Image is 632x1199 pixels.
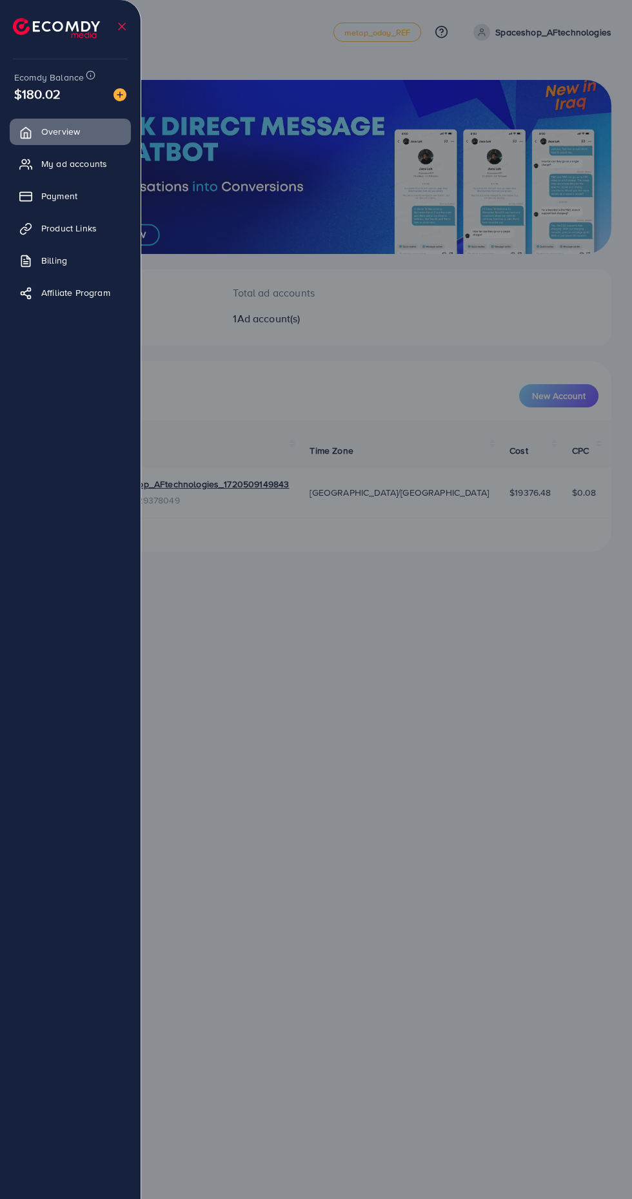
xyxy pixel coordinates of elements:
[577,1141,622,1189] iframe: Chat
[10,151,131,177] a: My ad accounts
[41,286,110,299] span: Affiliate Program
[10,119,131,144] a: Overview
[41,125,80,138] span: Overview
[114,88,126,101] img: image
[10,248,131,273] a: Billing
[41,157,107,170] span: My ad accounts
[41,222,97,235] span: Product Links
[41,190,77,202] span: Payment
[14,84,61,103] span: $180.02
[14,71,84,84] span: Ecomdy Balance
[41,254,67,267] span: Billing
[10,215,131,241] a: Product Links
[10,280,131,306] a: Affiliate Program
[10,183,131,209] a: Payment
[13,18,100,38] img: logo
